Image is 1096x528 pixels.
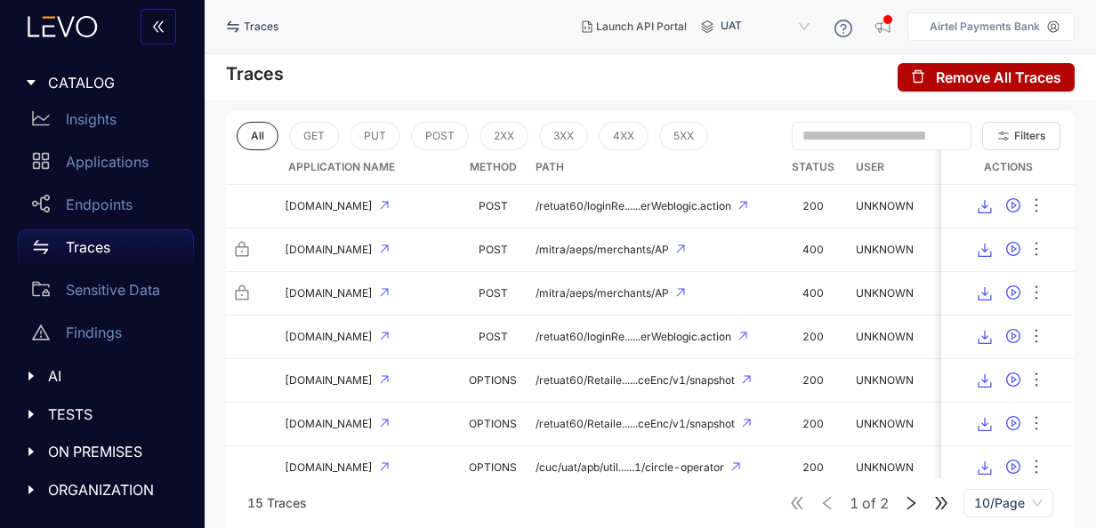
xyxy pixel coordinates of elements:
span: GET [303,130,325,142]
button: GET [289,122,339,150]
span: [DOMAIN_NAME] [285,244,373,256]
span: OPTIONS [469,460,517,474]
span: play-circle [1006,329,1020,345]
span: double-right [933,495,949,511]
a: Endpoints [18,187,194,229]
p: Endpoints [66,196,133,212]
span: play-circle [1006,242,1020,258]
th: User [849,150,982,185]
th: Status [778,150,849,185]
span: play-circle [1006,285,1020,301]
button: 5XX [659,122,708,150]
span: /mitra/aeps/merchants/AP [536,287,669,300]
span: OPTIONS [469,417,517,430]
span: ellipsis [1027,327,1045,348]
button: Filters [982,122,1060,150]
div: ORGANIZATION [11,471,194,508]
span: 2 [880,495,889,511]
button: ellipsis [1027,366,1045,395]
span: 10/Page [974,490,1043,516]
span: Traces [244,20,278,33]
h4: Traces [226,63,284,84]
span: [DOMAIN_NAME] [285,374,373,387]
span: /retuat60/loginRe......erWeblogic.action [536,331,731,343]
span: double-left [151,20,165,36]
p: Sensitive Data [66,282,160,298]
td: 200 [778,446,849,490]
a: Applications [18,144,194,187]
button: ellipsis [1027,453,1045,482]
span: POST [479,199,508,212]
button: 2XX [479,122,528,150]
span: UNKNOWN [856,330,914,343]
div: ON PREMISES [11,433,194,470]
span: OPTIONS [469,373,517,387]
span: 2XX [494,130,514,142]
span: caret-right [25,370,37,382]
span: [DOMAIN_NAME] [285,200,373,212]
span: POST [425,130,455,142]
button: ellipsis [1027,192,1045,220]
span: ellipsis [1027,414,1045,435]
span: UNKNOWN [856,286,914,300]
button: PUT [350,122,400,150]
span: UNKNOWN [856,243,914,256]
span: Filters [1014,130,1046,142]
td: 400 [778,228,849,272]
span: play-circle [1006,198,1020,214]
span: delete [911,69,925,85]
td: 200 [778,359,849,403]
span: caret-right [25,445,37,458]
span: ORGANIZATION [48,482,180,498]
a: Insights [18,101,194,144]
span: All [251,130,264,142]
button: deleteRemove All Traces [898,63,1075,92]
div: AI [11,357,194,395]
span: caret-right [25,76,37,89]
button: play-circle [999,323,1027,351]
span: ellipsis [1027,196,1045,217]
span: 15 Traces [247,495,307,510]
span: warning [32,324,50,341]
span: TESTS [48,406,180,422]
a: Traces [18,229,194,272]
th: Path [528,150,778,185]
p: Traces [66,239,110,255]
button: ellipsis [1027,323,1045,351]
span: ellipsis [1027,284,1045,304]
span: ellipsis [1027,240,1045,260]
span: POST [479,243,508,256]
span: POST [479,330,508,343]
td: 200 [778,185,849,228]
button: play-circle [999,366,1027,395]
td: 200 [778,316,849,359]
button: play-circle [999,410,1027,438]
span: ellipsis [1027,371,1045,391]
span: swap [226,20,244,34]
span: AI [48,368,180,384]
span: CATALOG [48,75,180,91]
span: UAT [721,12,813,41]
td: 400 [778,272,849,316]
button: 3XX [539,122,588,150]
div: TESTS [11,396,194,433]
span: UNKNOWN [856,373,914,387]
span: /retuat60/loginRe......erWeblogic.action [536,200,731,212]
button: All [237,122,278,150]
a: Findings [18,315,194,357]
span: Remove All Traces [936,69,1061,85]
span: UNKNOWN [856,417,914,430]
span: 5XX [673,130,694,142]
span: 4XX [613,130,634,142]
span: 1 [850,495,858,511]
span: right [903,495,919,511]
span: /retuat60/Retaile......ceEnc/v1/snapshot [536,418,735,430]
span: play-circle [1006,460,1020,476]
span: POST [479,286,508,300]
span: /retuat60/Retaile......ceEnc/v1/snapshot [536,374,735,387]
button: ellipsis [1027,236,1045,264]
p: Airtel Payments Bank [930,20,1040,33]
button: POST [411,122,469,150]
button: play-circle [999,192,1027,220]
button: Launch API Portal [568,12,701,41]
